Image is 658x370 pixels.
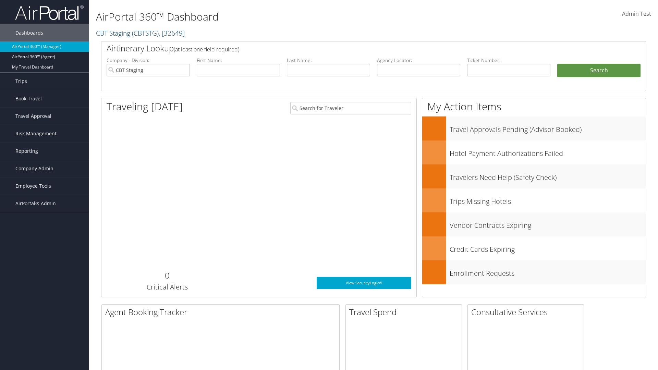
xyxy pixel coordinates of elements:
a: Trips Missing Hotels [422,188,646,212]
h3: Enrollment Requests [450,265,646,278]
a: View SecurityLogic® [317,277,411,289]
span: , [ 32649 ] [159,28,185,38]
h2: Airtinerary Lookup [107,42,595,54]
h2: Agent Booking Tracker [105,306,339,318]
label: First Name: [197,57,280,64]
span: Dashboards [15,24,43,41]
img: airportal-logo.png [15,4,84,21]
span: Travel Approval [15,108,51,125]
h2: Consultative Services [471,306,584,318]
h3: Travel Approvals Pending (Advisor Booked) [450,121,646,134]
a: Hotel Payment Authorizations Failed [422,140,646,164]
span: Reporting [15,143,38,160]
span: Book Travel [15,90,42,107]
h3: Credit Cards Expiring [450,241,646,254]
h3: Trips Missing Hotels [450,193,646,206]
span: Admin Test [622,10,651,17]
span: (at least one field required) [174,46,239,53]
h3: Vendor Contracts Expiring [450,217,646,230]
h2: 0 [107,270,228,281]
button: Search [557,64,641,77]
a: Travel Approvals Pending (Advisor Booked) [422,116,646,140]
h3: Hotel Payment Authorizations Failed [450,145,646,158]
span: Company Admin [15,160,53,177]
h2: Travel Spend [349,306,462,318]
span: Trips [15,73,27,90]
label: Agency Locator: [377,57,460,64]
a: CBT Staging [96,28,185,38]
span: Risk Management [15,125,57,142]
span: Employee Tools [15,177,51,195]
label: Last Name: [287,57,370,64]
a: Travelers Need Help (Safety Check) [422,164,646,188]
label: Ticket Number: [467,57,550,64]
h3: Travelers Need Help (Safety Check) [450,169,646,182]
a: Credit Cards Expiring [422,236,646,260]
h1: AirPortal 360™ Dashboard [96,10,466,24]
a: Admin Test [622,3,651,25]
a: Vendor Contracts Expiring [422,212,646,236]
h3: Critical Alerts [107,282,228,292]
h1: My Action Items [422,99,646,114]
label: Company - Division: [107,57,190,64]
span: AirPortal® Admin [15,195,56,212]
input: Search for Traveler [290,102,411,114]
h1: Traveling [DATE] [107,99,183,114]
a: Enrollment Requests [422,260,646,284]
span: ( CBTSTG ) [132,28,159,38]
